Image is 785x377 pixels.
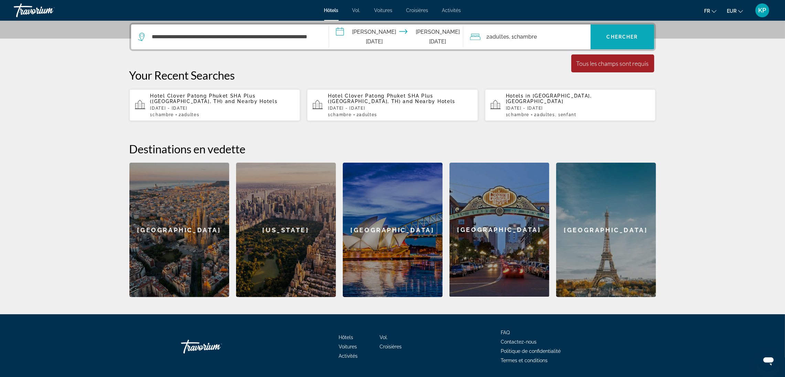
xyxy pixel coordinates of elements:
[374,8,393,13] a: Voitures
[150,93,256,104] span: Hotel Clover Patong Phuket SHA Plus ([GEOGRAPHIC_DATA], TH)
[328,93,433,104] span: Hotel Clover Patong Phuket SHA Plus ([GEOGRAPHIC_DATA], TH)
[449,163,549,297] a: [GEOGRAPHIC_DATA]
[591,24,654,49] button: Chercher
[704,6,717,16] button: Changer de langue
[490,33,509,40] font: adultes
[556,163,656,297] a: [GEOGRAPHIC_DATA]
[757,349,779,371] iframe: Bouton de lancement de la fenêtre de messagerie
[607,34,638,40] font: Chercher
[403,99,455,104] span: and Nearby Hotels
[534,112,555,117] span: 2
[329,24,463,49] button: Check-in date: Jan 12, 2026 Check-out date: Jan 19, 2026
[359,112,377,117] span: Adultes
[727,8,736,14] font: EUR
[380,335,388,340] a: Vol.
[442,8,461,13] a: Activités
[753,3,771,18] button: Menu utilisateur
[449,163,549,297] div: [GEOGRAPHIC_DATA]
[506,93,592,104] span: [GEOGRAPHIC_DATA], [GEOGRAPHIC_DATA]
[131,24,654,49] div: Widget de recherche
[555,112,576,117] span: , 1
[704,8,710,14] font: fr
[343,163,443,297] a: [GEOGRAPHIC_DATA]
[506,93,531,99] span: Hotels in
[561,112,576,117] span: Enfant
[152,112,174,117] span: Chambre
[514,33,537,40] font: Chambre
[179,112,199,117] span: 2
[225,99,278,104] span: and Nearby Hotels
[509,33,514,40] font: , 1
[501,358,548,363] a: Termes et conditions
[14,1,83,19] a: Travorium
[485,89,656,121] button: Hotels in [GEOGRAPHIC_DATA], [GEOGRAPHIC_DATA][DATE] - [DATE]1Chambre2Adultes, 1Enfant
[129,163,229,297] a: [GEOGRAPHIC_DATA]
[150,106,295,111] p: [DATE] - [DATE]
[352,8,361,13] a: Vol.
[324,8,339,13] a: Hôtels
[129,89,300,121] button: Hotel Clover Patong Phuket SHA Plus ([GEOGRAPHIC_DATA], TH) and Nearby Hotels[DATE] - [DATE]1Cham...
[330,112,352,117] span: Chambre
[537,112,555,117] span: Adultes
[501,348,561,354] a: Politique de confidentialité
[406,8,428,13] a: Croisières
[339,335,353,340] a: Hôtels
[501,330,510,335] a: FAQ
[181,336,250,357] a: Travorium
[506,112,529,117] span: 1
[129,68,656,82] p: Your Recent Searches
[380,344,402,349] a: Croisières
[463,24,591,49] button: Voyageurs : 2 adultes, 0 enfants
[236,163,336,297] a: [US_STATE]
[129,142,656,156] h2: Destinations en vedette
[506,106,650,111] p: [DATE] - [DATE]
[328,106,473,111] p: [DATE] - [DATE]
[339,344,357,349] a: Voitures
[181,112,200,117] span: Adultes
[508,112,530,117] span: Chambre
[328,112,351,117] span: 1
[357,112,377,117] span: 2
[307,89,478,121] button: Hotel Clover Patong Phuket SHA Plus ([GEOGRAPHIC_DATA], TH) and Nearby Hotels[DATE] - [DATE]1Cham...
[150,112,174,117] span: 1
[339,353,358,359] a: Activités
[576,60,649,67] div: Tous les champs sont requis
[759,7,766,14] font: KP
[727,6,743,16] button: Changer de devise
[487,33,490,40] font: 2
[501,339,537,345] a: Contactez-nous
